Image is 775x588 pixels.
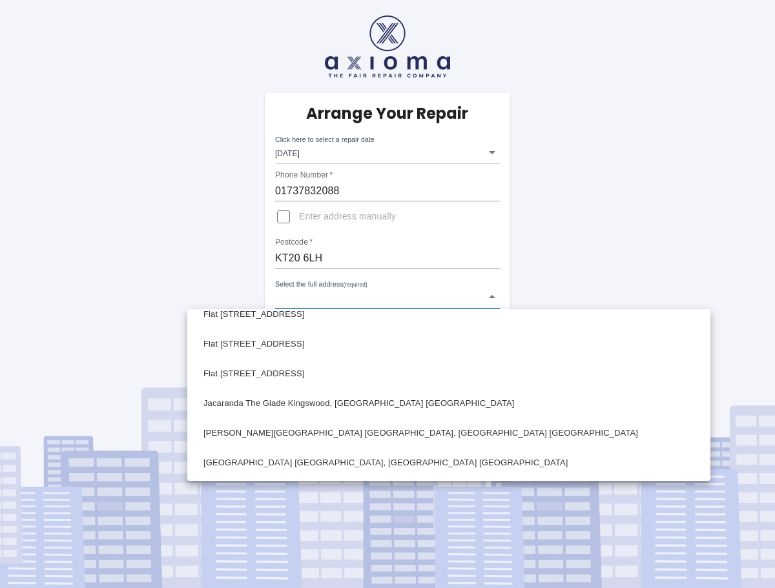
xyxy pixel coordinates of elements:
[191,448,707,478] li: [GEOGRAPHIC_DATA] [GEOGRAPHIC_DATA], [GEOGRAPHIC_DATA] [GEOGRAPHIC_DATA]
[191,389,707,418] li: Jacaranda The Glade Kingswood, [GEOGRAPHIC_DATA] [GEOGRAPHIC_DATA]
[191,418,707,448] li: [PERSON_NAME][GEOGRAPHIC_DATA] [GEOGRAPHIC_DATA], [GEOGRAPHIC_DATA] [GEOGRAPHIC_DATA]
[191,359,707,389] li: Flat [STREET_ADDRESS]
[191,329,707,359] li: Flat [STREET_ADDRESS]
[191,299,707,329] li: Flat [STREET_ADDRESS]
